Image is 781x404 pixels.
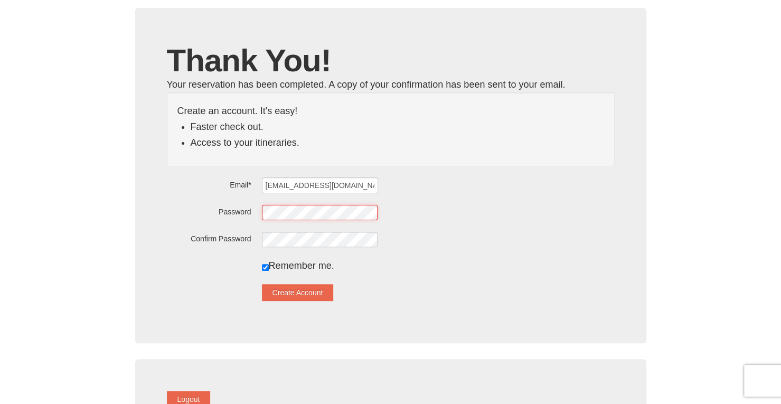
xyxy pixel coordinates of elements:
[167,45,615,77] h1: Thank You!
[167,204,251,217] label: Password
[262,284,334,301] button: Create Account
[167,231,251,244] label: Confirm Password
[262,258,615,274] div: Remember me.
[262,177,378,193] input: Email*
[167,92,615,166] div: Create an account. It's easy!
[191,119,604,135] li: Faster check out.
[191,135,604,151] li: Access to your itineraries.
[167,177,251,190] label: Email*
[167,77,615,92] div: Your reservation has been completed. A copy of your confirmation has been sent to your email.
